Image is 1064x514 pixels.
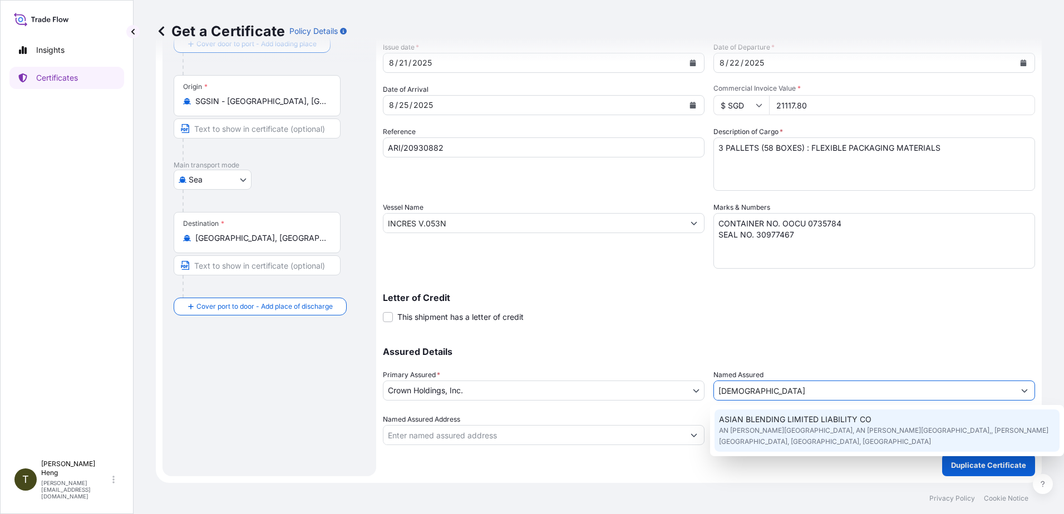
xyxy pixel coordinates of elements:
div: Suggestions [715,409,1060,452]
label: Named Assured [713,369,763,380]
div: / [395,56,398,70]
div: year, [743,56,765,70]
input: Assured Name [714,380,1014,401]
label: Named Assured Address [383,414,460,425]
p: Get a Certificate [156,22,285,40]
input: Text to appear on certificate [174,118,341,139]
button: Calendar [1014,54,1032,72]
p: Letter of Credit [383,293,1035,302]
input: Named Assured Address [383,425,684,445]
div: / [741,56,743,70]
div: month, [718,56,726,70]
input: Destination [195,233,327,244]
div: / [410,98,412,112]
input: Type to search vessel name or IMO [383,213,684,233]
p: Cookie Notice [984,494,1028,503]
button: Calendar [684,54,702,72]
div: / [726,56,728,70]
p: Duplicate Certificate [951,459,1026,471]
label: Marks & Numbers [713,202,770,213]
button: Show suggestions [684,425,704,445]
span: Crown Holdings, Inc. [388,385,463,396]
div: year, [411,56,433,70]
textarea: SUPERIOR VIETNAM MADE IN [GEOGRAPHIC_DATA] [713,213,1035,269]
p: Privacy Policy [929,494,975,503]
span: T [22,474,29,485]
span: Primary Assured [383,369,440,380]
span: Commercial Invoice Value [713,84,1035,93]
div: month, [388,98,395,112]
div: day, [398,98,410,112]
span: AN [PERSON_NAME][GEOGRAPHIC_DATA], AN [PERSON_NAME][GEOGRAPHIC_DATA],, [PERSON_NAME][GEOGRAPHIC_D... [719,425,1056,447]
p: Certificates [36,72,78,83]
span: ASIAN BLENDING LIMITED LIABILITY CO [719,414,871,425]
div: year, [412,98,434,112]
textarea: 2 PALLETS : 112 SETS 25 LITRE TIGHT HEAD PAILS WITH ACCESSORIES [713,137,1035,191]
label: Vessel Name [383,202,423,213]
p: [PERSON_NAME] Heng [41,459,110,477]
div: / [395,98,398,112]
input: Origin [195,96,327,107]
div: day, [398,56,408,70]
p: Assured Details [383,347,1035,356]
button: Show suggestions [684,213,704,233]
span: This shipment has a letter of credit [397,312,524,323]
div: Origin [183,82,208,91]
span: Date of Arrival [383,84,428,95]
p: Insights [36,45,65,56]
button: Calendar [684,96,702,114]
label: Reference [383,126,416,137]
input: Enter amount [769,95,1035,115]
button: Show suggestions [1014,380,1035,401]
div: month, [388,56,395,70]
span: Cover port to door - Add place of discharge [196,301,333,312]
span: Sea [189,174,203,185]
p: Policy Details [289,26,338,37]
label: Description of Cargo [713,126,783,137]
button: Select transport [174,170,252,190]
p: [PERSON_NAME][EMAIL_ADDRESS][DOMAIN_NAME] [41,480,110,500]
input: Enter booking reference [383,137,705,157]
p: Main transport mode [174,161,365,170]
input: Text to appear on certificate [174,255,341,275]
div: day, [728,56,741,70]
div: Destination [183,219,224,228]
div: / [408,56,411,70]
